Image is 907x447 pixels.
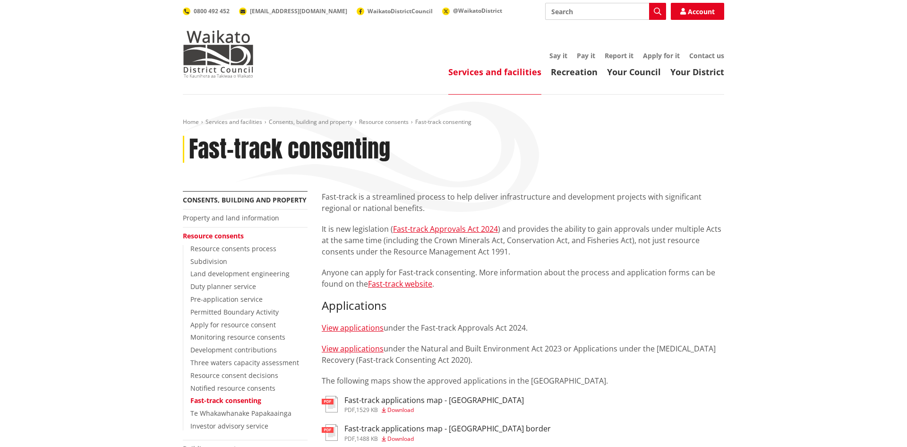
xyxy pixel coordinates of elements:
a: Monitoring resource consents [190,333,285,342]
a: Resource consents [183,231,244,240]
a: Apply for resource consent [190,320,276,329]
a: Te Whakawhanake Papakaainga [190,409,291,418]
h3: Fast-track applications map - [GEOGRAPHIC_DATA] [344,396,524,405]
a: View applications [322,343,384,354]
a: Fast-track applications map - [GEOGRAPHIC_DATA] pdf,1529 KB Download [322,396,524,413]
span: WaikatoDistrictCouncil [368,7,433,15]
a: Development contributions [190,345,277,354]
p: It is new legislation ( ) and provides the ability to gain approvals under multiple Acts at the s... [322,223,724,257]
p: Anyone can apply for Fast-track consenting. More information about the process and application fo... [322,267,724,289]
input: Search input [545,3,666,20]
h1: Fast-track consenting [189,136,390,163]
a: Resource consent decisions [190,371,278,380]
a: Services and facilities [448,66,541,78]
span: 0800 492 452 [194,7,230,15]
span: pdf [344,406,355,414]
a: Home [183,118,199,126]
img: document-pdf.svg [322,396,338,412]
a: Three waters capacity assessment [190,358,299,367]
a: Say it [549,51,567,60]
h3: Applications [322,299,724,313]
span: [EMAIL_ADDRESS][DOMAIN_NAME] [250,7,347,15]
div: , [344,436,551,442]
a: Apply for it [643,51,680,60]
a: Recreation [551,66,598,78]
a: Permitted Boundary Activity [190,307,279,316]
a: @WaikatoDistrict [442,7,502,15]
img: Waikato District Council - Te Kaunihera aa Takiwaa o Waikato [183,30,254,78]
a: Land development engineering [190,269,290,278]
a: Consents, building and property [183,195,307,204]
span: Fast-track consenting [415,118,471,126]
a: View applications [322,323,384,333]
a: [EMAIL_ADDRESS][DOMAIN_NAME] [239,7,347,15]
a: Resource consents [359,118,409,126]
a: Property and land information [183,213,279,222]
span: pdf [344,435,355,443]
img: document-pdf.svg [322,424,338,441]
a: Your District [670,66,724,78]
span: Download [387,435,414,443]
a: 0800 492 452 [183,7,230,15]
a: Fast-track website [368,279,432,289]
a: Fast-track applications map - [GEOGRAPHIC_DATA] border pdf,1488 KB Download [322,424,551,441]
p: under the Natural and Built Environment Act 2023 or Applications under the [MEDICAL_DATA] Recover... [322,343,724,366]
a: Fast-track consenting [190,396,261,405]
a: Resource consents process [190,244,276,253]
a: Notified resource consents [190,384,275,393]
a: Services and facilities [205,118,262,126]
p: The following maps show the approved applications in the [GEOGRAPHIC_DATA]. [322,375,724,386]
p: under the Fast-track Approvals Act 2024. [322,322,724,333]
a: Contact us [689,51,724,60]
a: Duty planner service [190,282,256,291]
a: Subdivision [190,257,227,266]
h3: Fast-track applications map - [GEOGRAPHIC_DATA] border [344,424,551,433]
a: Pay it [577,51,595,60]
a: Pre-application service [190,295,263,304]
a: Consents, building and property [269,118,352,126]
a: Fast-track Approvals Act 2024 [393,224,498,234]
nav: breadcrumb [183,118,724,126]
span: 1529 KB [356,406,378,414]
div: , [344,407,524,413]
span: @WaikatoDistrict [453,7,502,15]
a: Report it [605,51,633,60]
span: 1488 KB [356,435,378,443]
a: Your Council [607,66,661,78]
span: Download [387,406,414,414]
a: Account [671,3,724,20]
a: Investor advisory service [190,421,268,430]
a: WaikatoDistrictCouncil [357,7,433,15]
p: Fast-track is a streamlined process to help deliver infrastructure and development projects with ... [322,191,724,214]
